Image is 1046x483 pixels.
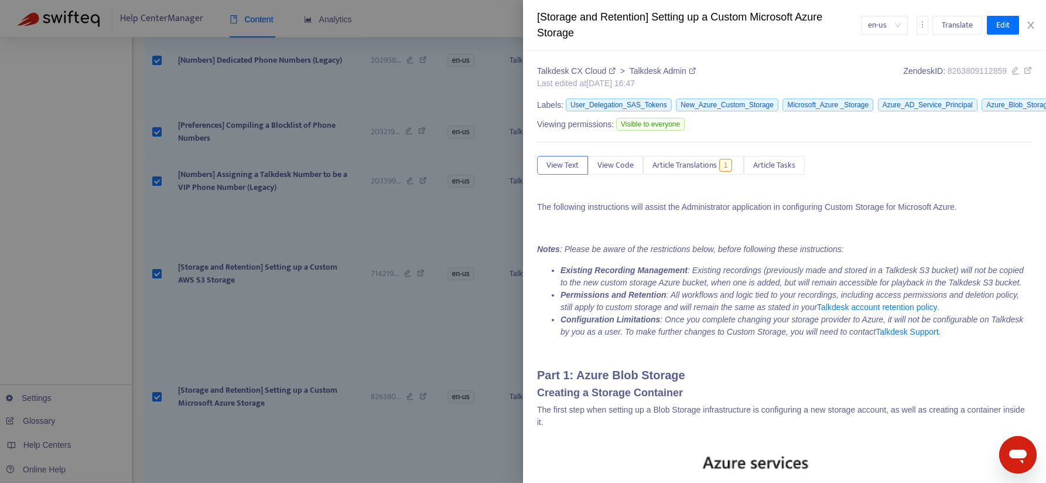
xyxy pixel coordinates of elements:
span: View Text [546,159,579,172]
div: Last edited at [DATE] 16:47 [537,77,696,90]
span: View Code [597,159,634,172]
span: : Please be aware of the restrictions below, before following these instructions: [560,244,844,254]
button: View Text [537,156,588,175]
span: 1 [719,159,733,172]
span: : Once you complete changing your storage provider to Azure, it will not be configurable on Talkd... [560,315,1023,336]
button: Translate [932,16,982,35]
span: close [1026,21,1035,30]
strong: Creating a Storage Container [537,387,683,399]
span: The first step when setting up a Blob Storage infrastructure is configuring a new storage account... [537,405,1025,427]
span: Viewing permissions: [537,118,614,131]
div: [Storage and Retention] Setting up a Custom Microsoft Azure Storage [537,9,861,41]
span: more [918,21,927,29]
span: Translate [942,19,973,32]
button: more [917,16,928,35]
button: Article Tasks [744,156,805,175]
button: Edit [987,16,1019,35]
span: Edit [996,19,1010,32]
iframe: Button to launch messaging window, conversation in progress [999,436,1037,474]
em: Existing Recording Management [560,266,688,275]
button: View Code [588,156,643,175]
span: . [938,302,940,312]
em: Configuration Limitations [560,315,660,324]
span: : Existing recordings (previously made and stored in a Talkdesk S3 bucket) will not be copied to ... [560,266,1024,287]
span: 8263809112859 [948,66,1007,76]
span: Article Translations [652,159,717,172]
em: Notes [537,244,560,254]
span: en-us [868,16,901,34]
span: The following instructions will assist the Administrator application in configuring Custom Storag... [537,202,957,212]
span: Article Tasks [753,159,795,172]
span: Visible to everyone [616,118,685,131]
div: Zendesk ID: [903,65,1032,90]
span: Labels: [537,99,563,111]
span: . [939,327,941,336]
a: Talkdesk Admin [630,66,696,76]
a: Talkdesk Support [876,327,938,336]
span: : All workflows and logic tied to your recordings, including access permissions and deletion poli... [560,290,1019,312]
strong: Part 1: Azure Blob Storage [537,369,685,382]
span: Microsoft_Azure _Storage [782,98,873,111]
span: User_Delegation_SAS_Tokens [566,98,672,111]
a: Talkdesk CX Cloud [537,66,618,76]
span: New_Azure_Custom_Storage [676,98,778,111]
button: Close [1023,20,1039,31]
a: Talkdesk account retention policy [817,302,937,312]
div: > [537,65,696,77]
span: Azure_AD_Service_Principal [878,98,977,111]
em: Permissions and Retention [560,290,666,300]
button: Article Translations1 [643,156,744,175]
